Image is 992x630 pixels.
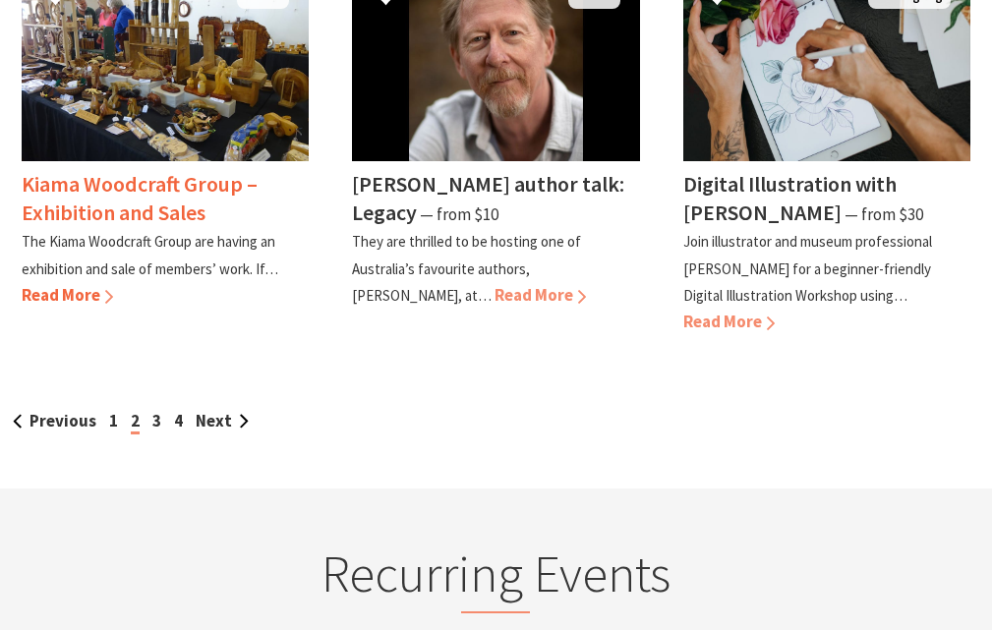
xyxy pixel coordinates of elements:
[13,410,96,431] a: Previous
[683,232,932,304] p: Join illustrator and museum professional [PERSON_NAME] for a beginner-friendly Digital Illustrati...
[683,311,775,332] span: Read More
[152,410,161,431] a: 3
[352,170,624,226] h4: [PERSON_NAME] author talk: Legacy
[420,203,498,225] span: ⁠— from $10
[131,410,140,434] span: 2
[352,232,581,304] p: They are thrilled to be hosting one of Australia’s favourite authors, [PERSON_NAME], at…
[22,232,278,277] p: The Kiama Woodcraft Group are having an exhibition and sale of members’ work. If…
[845,203,923,225] span: ⁠— from $30
[22,170,258,226] h4: Kiama Woodcraft Group – Exhibition and Sales
[196,410,249,431] a: Next
[109,410,118,431] a: 1
[495,284,586,306] span: Read More
[683,170,897,226] h4: Digital Illustration with [PERSON_NAME]
[174,410,183,431] a: 4
[22,284,113,306] span: Read More
[173,543,819,612] h2: Recurring Events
